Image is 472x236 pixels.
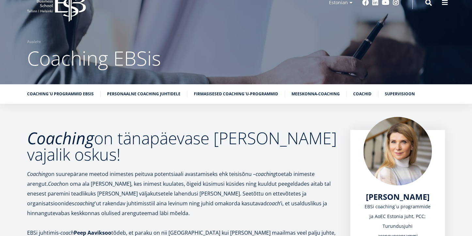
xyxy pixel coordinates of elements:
em: Coach [48,180,62,187]
a: Personaalne coaching juhtidele [107,91,181,97]
a: Avaleht [27,39,41,45]
a: Firmasisesed coaching`u-programmid [194,91,278,97]
em: coaching [74,200,95,207]
p: on suurepärane meetod inimestes peituva potentsiaali avastamiseks ehk teisisõnu – toetab inimeste... [27,169,337,218]
span: [PERSON_NAME] [366,191,430,202]
h2: on tänapäevase [PERSON_NAME] vajalik oskus! [27,130,337,163]
em: coach [267,200,280,207]
a: [PERSON_NAME] [366,192,430,202]
img: Merle Viirmaa – EBS coaching’u programmide ja AoEC Estonia juht, PCC [363,117,432,185]
a: Coaching´u programmid EBSis [27,91,94,97]
a: SUPERVISIOON [385,91,415,97]
span: Coaching EBSis [27,45,161,71]
a: Coachid [353,91,371,97]
em: Coaching [27,170,48,178]
em: coaching [256,170,276,178]
em: Coaching [27,127,94,149]
a: Meeskonna-coaching [291,91,340,97]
